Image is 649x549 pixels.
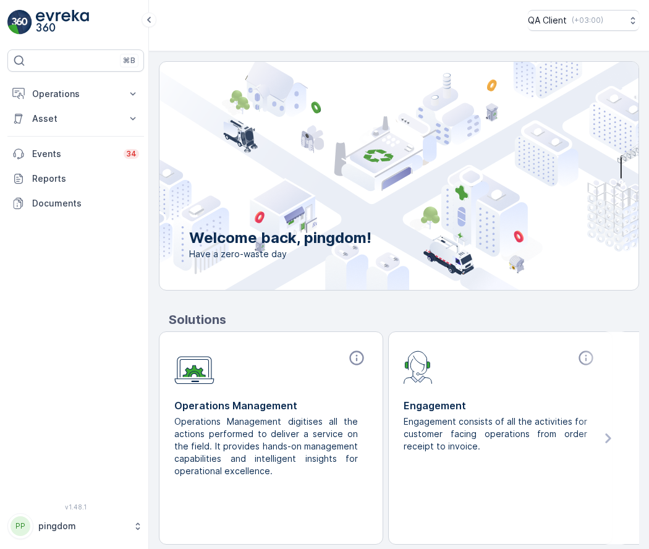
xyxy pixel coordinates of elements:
p: ⌘B [123,56,135,66]
img: city illustration [104,62,638,290]
p: Reports [32,172,139,185]
button: PPpingdom [7,513,144,539]
p: Engagement consists of all the activities for customer facing operations from order receipt to in... [404,415,587,453]
button: Asset [7,106,144,131]
p: Asset [32,113,119,125]
p: Engagement [404,398,597,413]
button: QA Client(+03:00) [528,10,639,31]
p: 34 [126,149,137,159]
p: Documents [32,197,139,210]
p: QA Client [528,14,567,27]
img: logo_light-DOdMpM7g.png [36,10,89,35]
p: Operations [32,88,119,100]
img: logo [7,10,32,35]
p: Solutions [169,310,639,329]
a: Documents [7,191,144,216]
div: PP [11,516,30,536]
p: Events [32,148,116,160]
img: module-icon [404,349,433,384]
button: Operations [7,82,144,106]
p: ( +03:00 ) [572,15,603,25]
p: pingdom [38,520,127,532]
p: Operations Management [174,398,368,413]
a: Events34 [7,142,144,166]
p: Welcome back, pingdom! [189,228,371,248]
span: v 1.48.1 [7,503,144,511]
p: Operations Management digitises all the actions performed to deliver a service on the field. It p... [174,415,358,477]
a: Reports [7,166,144,191]
span: Have a zero-waste day [189,248,371,260]
img: module-icon [174,349,214,385]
